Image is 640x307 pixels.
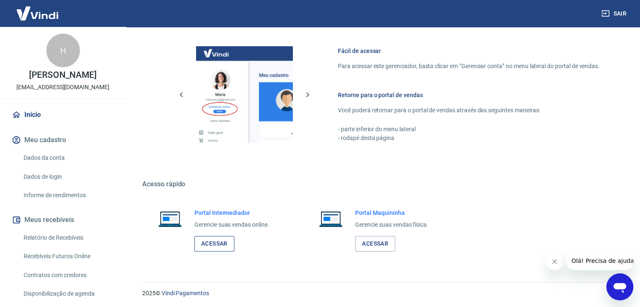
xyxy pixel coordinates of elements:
button: Meus recebíveis [10,211,116,229]
iframe: Botão para abrir a janela de mensagens [606,273,633,300]
p: - rodapé desta página [338,134,600,143]
a: Contratos com credores [20,267,116,284]
button: Sair [600,6,630,21]
p: 2025 © [142,289,620,298]
a: Recebíveis Futuros Online [20,248,116,265]
p: - parte inferior do menu lateral [338,125,600,134]
p: Para acessar este gerenciador, basta clicar em “Gerenciar conta” no menu lateral do portal de ven... [338,62,600,71]
h5: Acesso rápido [142,180,620,188]
a: Informe de rendimentos [20,187,116,204]
a: Dados de login [20,168,116,185]
h6: Fácil de acessar [338,47,600,55]
a: Relatório de Recebíveis [20,229,116,246]
h6: Portal Intermediador [194,209,269,217]
p: Gerencie suas vendas física. [355,220,428,229]
p: [EMAIL_ADDRESS][DOMAIN_NAME] [16,83,109,92]
iframe: Fechar mensagem [546,253,563,270]
p: [PERSON_NAME] [29,71,96,79]
h6: Retorne para o portal de vendas [338,91,600,99]
a: Dados da conta [20,149,116,167]
a: Início [10,106,116,124]
div: H [46,34,80,67]
img: Vindi [10,0,65,26]
button: Meu cadastro [10,131,116,149]
p: Gerencie suas vendas online. [194,220,269,229]
a: Disponibilização de agenda [20,285,116,302]
img: Imagem de um notebook aberto [313,209,348,229]
a: Acessar [194,236,234,251]
a: Vindi Pagamentos [162,290,209,296]
h6: Portal Maquininha [355,209,428,217]
img: Imagem de um notebook aberto [152,209,188,229]
img: Imagem da dashboard mostrando o botão de gerenciar conta na sidebar no lado esquerdo [196,46,293,143]
span: Olá! Precisa de ajuda? [5,6,71,13]
iframe: Mensagem da empresa [566,251,633,270]
a: Acessar [355,236,395,251]
p: Você poderá retornar para o portal de vendas através das seguintes maneiras: [338,106,600,115]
